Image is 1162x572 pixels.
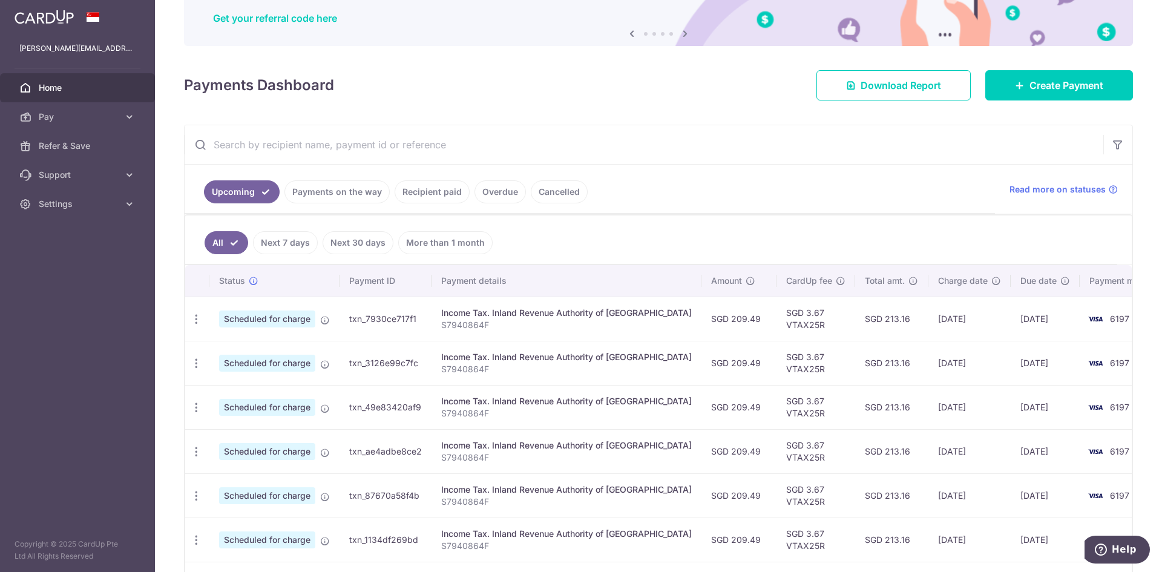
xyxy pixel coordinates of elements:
td: txn_ae4adbe8ce2 [340,429,432,473]
td: txn_7930ce717f1 [340,297,432,341]
td: SGD 213.16 [855,473,928,518]
span: 6197 [1110,402,1129,412]
td: SGD 209.49 [701,518,776,562]
td: [DATE] [928,518,1011,562]
iframe: Opens a widget where you can find more information [1085,536,1150,566]
img: Bank Card [1083,444,1108,459]
span: 6197 [1110,534,1129,545]
td: SGD 209.49 [701,385,776,429]
div: Income Tax. Inland Revenue Authority of [GEOGRAPHIC_DATA] [441,395,692,407]
span: Scheduled for charge [219,487,315,504]
span: Scheduled for charge [219,531,315,548]
td: [DATE] [928,385,1011,429]
span: Amount [711,275,742,287]
td: SGD 209.49 [701,473,776,518]
td: SGD 209.49 [701,341,776,385]
p: S7940864F [441,407,692,419]
td: SGD 3.67 VTAX25R [776,385,855,429]
a: Payments on the way [284,180,390,203]
td: txn_87670a58f4b [340,473,432,518]
td: [DATE] [1011,518,1080,562]
p: S7940864F [441,452,692,464]
a: Read more on statuses [1009,183,1118,196]
span: Due date [1020,275,1057,287]
td: SGD 3.67 VTAX25R [776,473,855,518]
td: [DATE] [928,297,1011,341]
a: Recipient paid [395,180,470,203]
td: [DATE] [928,429,1011,473]
td: SGD 3.67 VTAX25R [776,297,855,341]
td: [DATE] [1011,297,1080,341]
p: S7940864F [441,540,692,552]
div: Income Tax. Inland Revenue Authority of [GEOGRAPHIC_DATA] [441,439,692,452]
td: txn_1134df269bd [340,518,432,562]
td: SGD 3.67 VTAX25R [776,341,855,385]
span: Settings [39,198,119,210]
img: Bank Card [1083,488,1108,503]
a: All [205,231,248,254]
span: Status [219,275,245,287]
p: S7940864F [441,496,692,508]
span: Home [39,82,119,94]
td: SGD 3.67 VTAX25R [776,429,855,473]
a: Overdue [474,180,526,203]
span: Pay [39,111,119,123]
a: More than 1 month [398,231,493,254]
span: 6197 [1110,490,1129,501]
div: Income Tax. Inland Revenue Authority of [GEOGRAPHIC_DATA] [441,351,692,363]
td: SGD 209.49 [701,429,776,473]
td: SGD 209.49 [701,297,776,341]
img: Bank Card [1083,312,1108,326]
span: CardUp fee [786,275,832,287]
td: SGD 213.16 [855,429,928,473]
span: Scheduled for charge [219,311,315,327]
td: SGD 213.16 [855,297,928,341]
td: txn_3126e99c7fc [340,341,432,385]
span: Total amt. [865,275,905,287]
span: 6197 [1110,314,1129,324]
span: Scheduled for charge [219,443,315,460]
input: Search by recipient name, payment id or reference [185,125,1103,164]
td: [DATE] [1011,473,1080,518]
h4: Payments Dashboard [184,74,334,96]
a: Download Report [816,70,971,100]
span: Download Report [861,78,941,93]
img: CardUp [15,10,74,24]
div: Income Tax. Inland Revenue Authority of [GEOGRAPHIC_DATA] [441,307,692,319]
a: Next 30 days [323,231,393,254]
span: Refer & Save [39,140,119,152]
img: Bank Card [1083,400,1108,415]
td: SGD 3.67 VTAX25R [776,518,855,562]
div: Income Tax. Inland Revenue Authority of [GEOGRAPHIC_DATA] [441,484,692,496]
a: Create Payment [985,70,1133,100]
p: S7940864F [441,319,692,331]
span: Support [39,169,119,181]
td: SGD 213.16 [855,385,928,429]
span: Scheduled for charge [219,399,315,416]
span: 6197 [1110,358,1129,368]
span: 6197 [1110,446,1129,456]
span: Scheduled for charge [219,355,315,372]
p: S7940864F [441,363,692,375]
p: [PERSON_NAME][EMAIL_ADDRESS][DOMAIN_NAME] [19,42,136,54]
td: [DATE] [928,341,1011,385]
td: [DATE] [1011,429,1080,473]
span: Read more on statuses [1009,183,1106,196]
td: [DATE] [1011,341,1080,385]
img: Bank Card [1083,533,1108,547]
a: Upcoming [204,180,280,203]
td: SGD 213.16 [855,518,928,562]
th: Payment details [432,265,701,297]
a: Get your referral code here [213,12,337,24]
td: txn_49e83420af9 [340,385,432,429]
span: Charge date [938,275,988,287]
span: Create Payment [1029,78,1103,93]
img: Bank Card [1083,356,1108,370]
td: [DATE] [928,473,1011,518]
a: Next 7 days [253,231,318,254]
div: Income Tax. Inland Revenue Authority of [GEOGRAPHIC_DATA] [441,528,692,540]
th: Payment ID [340,265,432,297]
td: [DATE] [1011,385,1080,429]
a: Cancelled [531,180,588,203]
